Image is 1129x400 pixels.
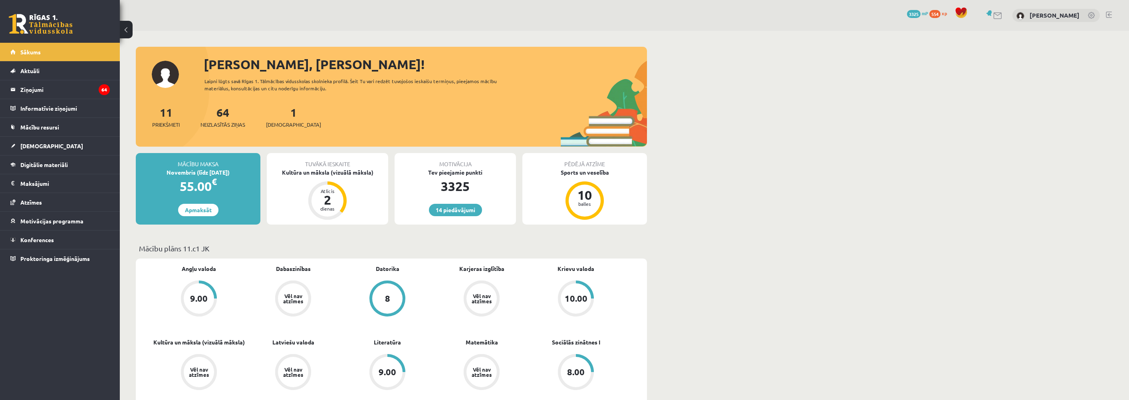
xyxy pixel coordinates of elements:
i: 64 [99,84,110,95]
span: Priekšmeti [152,121,180,129]
a: Literatūra [374,338,401,346]
a: Aktuāli [10,62,110,80]
div: 2 [315,193,339,206]
a: Vēl nav atzīmes [246,354,340,392]
a: 8.00 [529,354,623,392]
a: 8 [340,281,435,318]
div: Motivācija [395,153,516,168]
a: Maksājumi [10,174,110,193]
a: Karjeras izglītība [459,265,504,273]
div: Pēdējā atzīme [522,153,647,168]
a: Sports un veselība 10 balles [522,168,647,221]
a: Dabaszinības [276,265,311,273]
div: 55.00 [136,177,260,196]
a: Vēl nav atzīmes [152,354,246,392]
div: 9.00 [190,294,208,303]
legend: Ziņojumi [20,80,110,99]
a: Vēl nav atzīmes [246,281,340,318]
span: € [212,176,217,187]
span: mP [922,10,928,16]
span: Digitālie materiāli [20,161,68,168]
div: Sports un veselība [522,168,647,177]
a: [PERSON_NAME] [1030,11,1079,19]
span: 554 [929,10,941,18]
div: balles [573,201,597,206]
a: Atzīmes [10,193,110,211]
a: Kultūra un māksla (vizuālā māksla) [153,338,245,346]
legend: Maksājumi [20,174,110,193]
legend: Informatīvie ziņojumi [20,99,110,117]
a: 10.00 [529,281,623,318]
div: 8 [385,294,390,303]
div: Vēl nav atzīmes [188,367,210,377]
a: Konferences [10,231,110,249]
a: 554 xp [929,10,951,16]
a: Rīgas 1. Tālmācības vidusskola [9,14,73,34]
a: Krievu valoda [558,265,594,273]
div: 10.00 [565,294,587,303]
a: 14 piedāvājumi [429,204,482,216]
span: Mācību resursi [20,123,59,131]
a: Proktoringa izmēģinājums [10,249,110,268]
div: Vēl nav atzīmes [282,367,304,377]
div: Tuvākā ieskaite [267,153,388,168]
span: Aktuāli [20,67,40,74]
span: Sākums [20,48,41,56]
div: 3325 [395,177,516,196]
span: xp [942,10,947,16]
span: Proktoringa izmēģinājums [20,255,90,262]
a: 1[DEMOGRAPHIC_DATA] [266,105,321,129]
div: dienas [315,206,339,211]
a: Kultūra un māksla (vizuālā māksla) Atlicis 2 dienas [267,168,388,221]
a: Sociālās zinātnes I [552,338,600,346]
div: Novembris (līdz [DATE]) [136,168,260,177]
a: Latviešu valoda [272,338,314,346]
div: Atlicis [315,189,339,193]
div: Tev pieejamie punkti [395,168,516,177]
a: Informatīvie ziņojumi [10,99,110,117]
div: Vēl nav atzīmes [470,293,493,304]
a: 9.00 [152,281,246,318]
div: 10 [573,189,597,201]
a: Digitālie materiāli [10,155,110,174]
span: [DEMOGRAPHIC_DATA] [266,121,321,129]
a: Angļu valoda [182,265,216,273]
a: Vēl nav atzīmes [435,354,529,392]
p: Mācību plāns 11.c1 JK [139,243,644,254]
span: 3325 [907,10,921,18]
a: 3325 mP [907,10,928,16]
div: Kultūra un māksla (vizuālā māksla) [267,168,388,177]
div: [PERSON_NAME], [PERSON_NAME]! [204,55,647,74]
a: Mācību resursi [10,118,110,136]
a: Ziņojumi64 [10,80,110,99]
a: Sākums [10,43,110,61]
a: 11Priekšmeti [152,105,180,129]
a: Motivācijas programma [10,212,110,230]
span: Motivācijas programma [20,217,83,225]
span: Atzīmes [20,199,42,206]
span: Konferences [20,236,54,243]
a: Matemātika [466,338,498,346]
div: 9.00 [379,368,396,376]
div: Vēl nav atzīmes [282,293,304,304]
div: Vēl nav atzīmes [470,367,493,377]
a: [DEMOGRAPHIC_DATA] [10,137,110,155]
a: 64Neizlasītās ziņas [200,105,245,129]
div: Mācību maksa [136,153,260,168]
a: Datorika [376,265,399,273]
a: 9.00 [340,354,435,392]
a: Apmaksāt [178,204,218,216]
a: Vēl nav atzīmes [435,281,529,318]
div: 8.00 [567,368,585,376]
img: Džūlija Kovaļska [1016,12,1024,20]
div: Laipni lūgts savā Rīgas 1. Tālmācības vidusskolas skolnieka profilā. Šeit Tu vari redzēt tuvojošo... [204,78,511,92]
span: [DEMOGRAPHIC_DATA] [20,142,83,149]
span: Neizlasītās ziņas [200,121,245,129]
